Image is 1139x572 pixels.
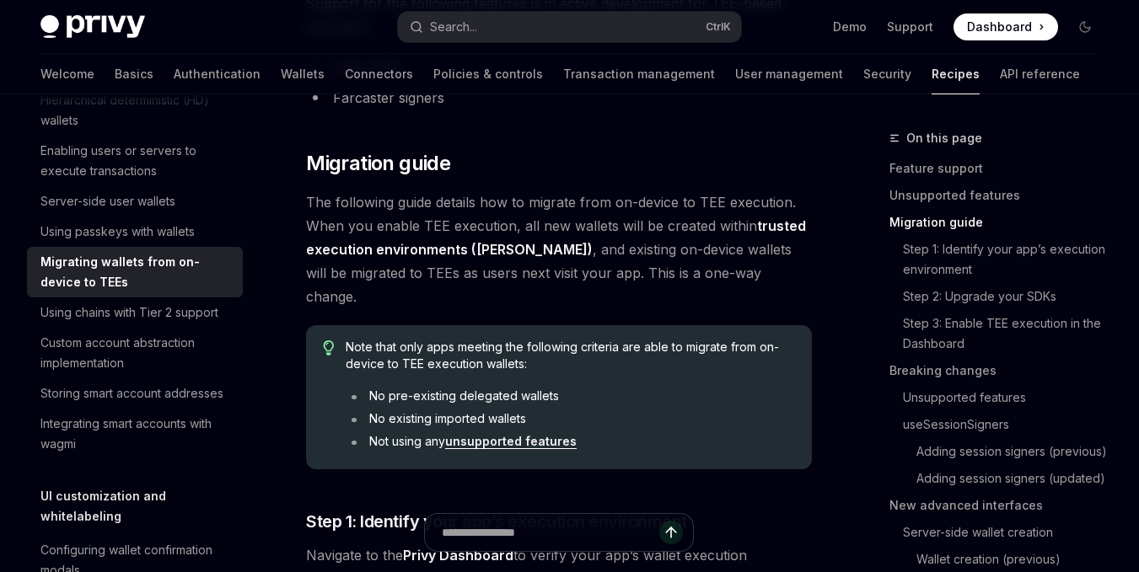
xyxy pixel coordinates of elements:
a: Recipes [932,54,980,94]
a: Demo [833,19,867,35]
button: Toggle dark mode [1072,13,1099,40]
div: Storing smart account addresses [40,383,223,404]
div: Using chains with Tier 2 support [40,302,218,323]
div: Migrating wallets from on-device to TEEs [40,252,233,292]
a: User management [735,54,843,94]
img: dark logo [40,15,145,39]
button: Search...CtrlK [398,12,742,42]
a: useSessionSigners [903,411,1112,438]
div: Search... [430,17,477,37]
a: Unsupported features [889,182,1112,209]
h5: UI customization and whitelabeling [40,486,243,527]
a: Server-side user wallets [27,186,243,217]
li: No existing imported wallets [346,410,795,427]
div: Integrating smart accounts with wagmi [40,414,233,454]
a: API reference [1000,54,1080,94]
a: unsupported features [445,434,577,449]
a: Feature support [889,155,1112,182]
a: Breaking changes [889,357,1112,384]
div: Custom account abstraction implementation [40,333,233,373]
a: Security [863,54,911,94]
a: Unsupported features [903,384,1112,411]
a: Transaction management [563,54,715,94]
span: The following guide details how to migrate from on-device to TEE execution. When you enable TEE e... [306,190,812,308]
a: Welcome [40,54,94,94]
svg: Tip [323,340,335,355]
a: Adding session signers (updated) [916,465,1112,492]
span: On this page [906,128,982,148]
a: Basics [115,54,153,94]
button: Send message [659,521,683,544]
div: Enabling users or servers to execute transactions [40,141,233,181]
a: Migrating wallets from on-device to TEEs [27,247,243,297]
a: Server-side wallet creation [903,519,1112,546]
div: Using passkeys with wallets [40,222,195,242]
a: Dashboard [954,13,1058,40]
a: Integrating smart accounts with wagmi [27,409,243,459]
a: Using chains with Tier 2 support [27,297,243,328]
a: Migration guide [889,209,1112,236]
span: Dashboard [967,19,1032,35]
div: Server-side user wallets [40,191,175,211]
a: Support [887,19,933,35]
a: Custom account abstraction implementation [27,328,243,378]
a: Step 3: Enable TEE execution in the Dashboard [903,310,1112,357]
a: Wallets [281,54,325,94]
span: Ctrl K [706,20,731,34]
a: Policies & controls [433,54,543,94]
a: Adding session signers (previous) [916,438,1112,465]
a: Using passkeys with wallets [27,217,243,247]
span: Migration guide [306,150,450,177]
li: No pre-existing delegated wallets [346,388,795,404]
a: Connectors [345,54,413,94]
li: Not using any [346,433,795,450]
span: Note that only apps meeting the following criteria are able to migrate from on-device to TEE exec... [346,339,795,372]
li: Farcaster signers [306,86,812,110]
a: Step 1: Identify your app’s execution environment [903,236,1112,283]
a: Authentication [174,54,261,94]
a: New advanced interfaces [889,492,1112,519]
a: Enabling users or servers to execute transactions [27,136,243,186]
a: Step 2: Upgrade your SDKs [903,283,1112,310]
a: Storing smart account addresses [27,378,243,409]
